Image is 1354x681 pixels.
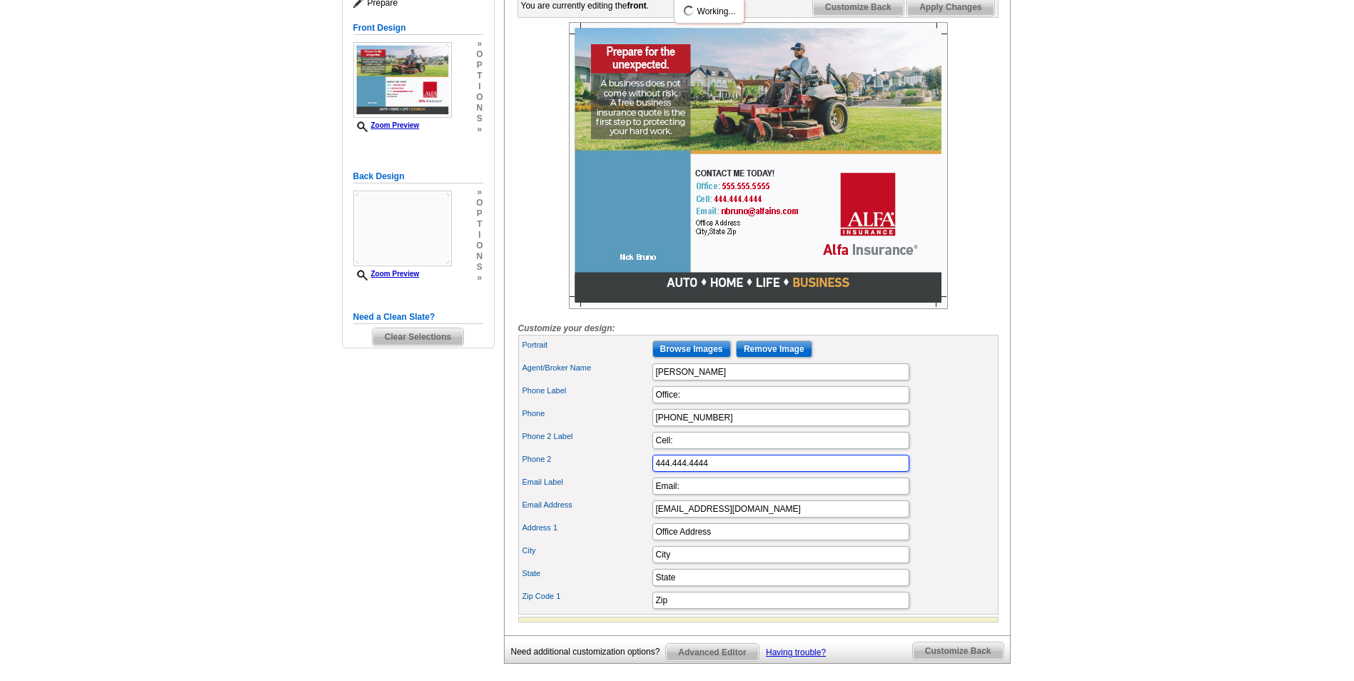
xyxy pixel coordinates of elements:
[766,647,826,657] a: Having trouble?
[522,567,651,580] label: State
[665,643,759,662] a: Advanced Editor
[913,642,1004,660] span: Customize Back
[522,499,651,511] label: Email Address
[476,208,483,219] span: p
[522,545,651,557] label: City
[1068,349,1354,681] iframe: LiveChat chat widget
[652,340,731,358] input: Browse Images
[736,340,812,358] input: Remove Image
[476,230,483,241] span: i
[522,476,651,488] label: Email Label
[476,187,483,198] span: »
[569,22,948,309] img: Z18902147_00001_1.jpg
[522,362,651,374] label: Agent/Broker Name
[522,339,651,351] label: Portrait
[627,1,647,11] b: front
[511,643,666,661] div: Need additional customization options?
[476,262,483,273] span: s
[476,81,483,92] span: i
[353,42,452,118] img: Z18902147_00001_1.jpg
[353,191,452,266] img: Z18902147_00001_2.jpg
[476,124,483,135] span: »
[476,39,483,49] span: »
[353,311,483,324] h5: Need a Clean Slate?
[353,21,483,35] h5: Front Design
[522,522,651,534] label: Address 1
[522,408,651,420] label: Phone
[476,60,483,71] span: p
[476,198,483,208] span: o
[476,49,483,60] span: o
[353,170,483,183] h5: Back Design
[522,453,651,465] label: Phone 2
[373,328,463,345] span: Clear Selections
[476,241,483,251] span: o
[522,385,651,397] label: Phone Label
[476,103,483,113] span: n
[522,430,651,443] label: Phone 2 Label
[476,273,483,283] span: »
[476,113,483,124] span: s
[476,92,483,103] span: o
[683,5,694,16] img: loading...
[476,251,483,262] span: n
[476,71,483,81] span: t
[353,121,420,129] a: Zoom Preview
[522,590,651,602] label: Zip Code 1
[353,270,420,278] a: Zoom Preview
[518,323,615,333] i: Customize your design:
[476,219,483,230] span: t
[666,644,758,661] span: Advanced Editor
